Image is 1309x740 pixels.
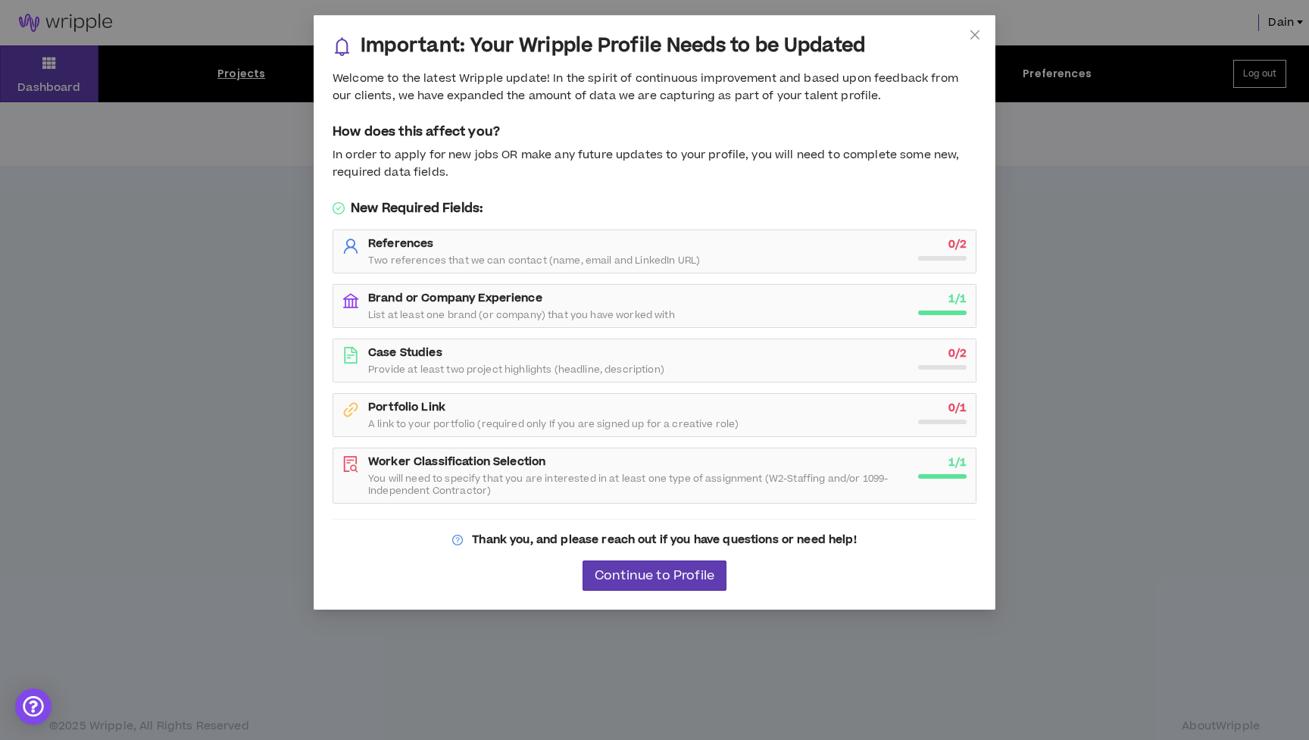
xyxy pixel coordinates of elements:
[361,34,865,58] h3: Important: Your Wripple Profile Needs to be Updated
[583,560,726,591] button: Continue to Profile
[368,364,664,376] span: Provide at least two project highlights (headline, description)
[333,202,345,214] span: check-circle
[948,454,967,470] strong: 1 / 1
[342,238,359,254] span: user
[969,29,981,41] span: close
[333,37,351,56] span: bell
[368,399,445,415] strong: Portfolio Link
[368,290,542,306] strong: Brand or Company Experience
[333,199,976,217] h5: New Required Fields:
[342,401,359,418] span: link
[472,532,856,548] strong: Thank you, and please reach out if you have questions or need help!
[342,456,359,473] span: file-search
[342,347,359,364] span: file-text
[954,15,995,56] button: Close
[368,418,739,430] span: A link to your portfolio (required only If you are signed up for a creative role)
[948,400,967,416] strong: 0 / 1
[368,454,545,470] strong: Worker Classification Selection
[948,345,967,361] strong: 0 / 2
[595,569,714,583] span: Continue to Profile
[333,147,976,181] div: In order to apply for new jobs OR make any future updates to your profile, you will need to compl...
[368,473,909,497] span: You will need to specify that you are interested in at least one type of assignment (W2-Staffing ...
[333,123,976,141] h5: How does this affect you?
[15,688,52,725] div: Open Intercom Messenger
[368,345,442,361] strong: Case Studies
[452,535,463,545] span: question-circle
[948,236,967,252] strong: 0 / 2
[948,291,967,307] strong: 1 / 1
[368,254,700,267] span: Two references that we can contact (name, email and LinkedIn URL)
[342,292,359,309] span: bank
[368,309,675,321] span: List at least one brand (or company) that you have worked with
[333,70,976,105] div: Welcome to the latest Wripple update! In the spirit of continuous improvement and based upon feed...
[368,236,433,251] strong: References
